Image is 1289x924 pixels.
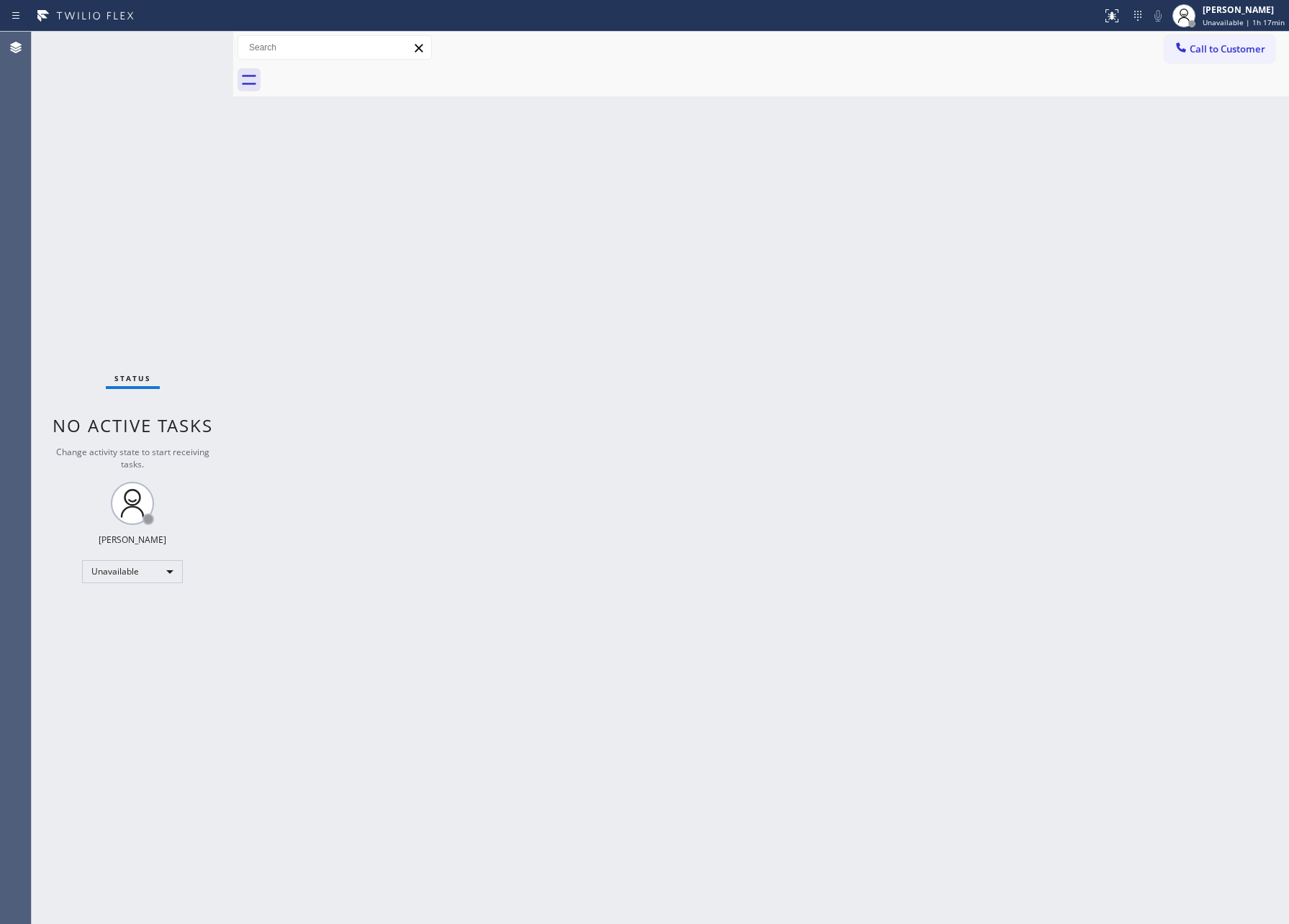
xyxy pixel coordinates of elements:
span: No active tasks [53,413,213,437]
input: Search [238,36,431,59]
span: Status [114,373,151,383]
span: Change activity state to start receiving tasks. [56,446,209,470]
button: Call to Customer [1164,35,1275,63]
div: [PERSON_NAME] [1203,4,1285,16]
span: Unavailable | 1h 17min [1203,17,1285,27]
span: Call to Customer [1190,42,1265,55]
button: Mute [1148,6,1168,26]
div: Unavailable [82,560,183,583]
div: [PERSON_NAME] [99,534,166,546]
